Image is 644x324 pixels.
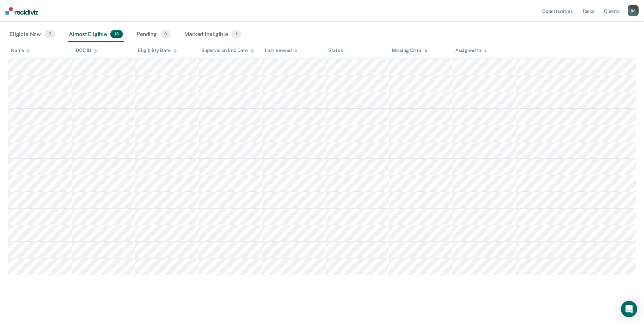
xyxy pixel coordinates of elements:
span: 3 [44,30,55,39]
div: Assigned to [455,48,487,53]
div: Status [328,48,343,53]
span: 13 [110,30,123,39]
div: Marked Ineligible1 [183,27,243,42]
div: IDOC ID [74,48,97,53]
div: Missing Criteria [392,48,427,53]
div: Pending0 [135,27,172,42]
img: Recidiviz [5,7,38,15]
div: Supervision End Date [201,48,254,53]
div: B A [628,5,639,16]
div: Name [11,48,30,53]
div: Open Intercom Messenger [621,301,637,317]
div: Almost Eligible13 [68,27,124,42]
div: Last Viewed [265,48,298,53]
div: Eligible Now3 [8,27,57,42]
span: 1 [232,30,241,39]
button: BA [628,5,639,16]
div: Eligibility Date [138,48,177,53]
span: 0 [160,30,171,39]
